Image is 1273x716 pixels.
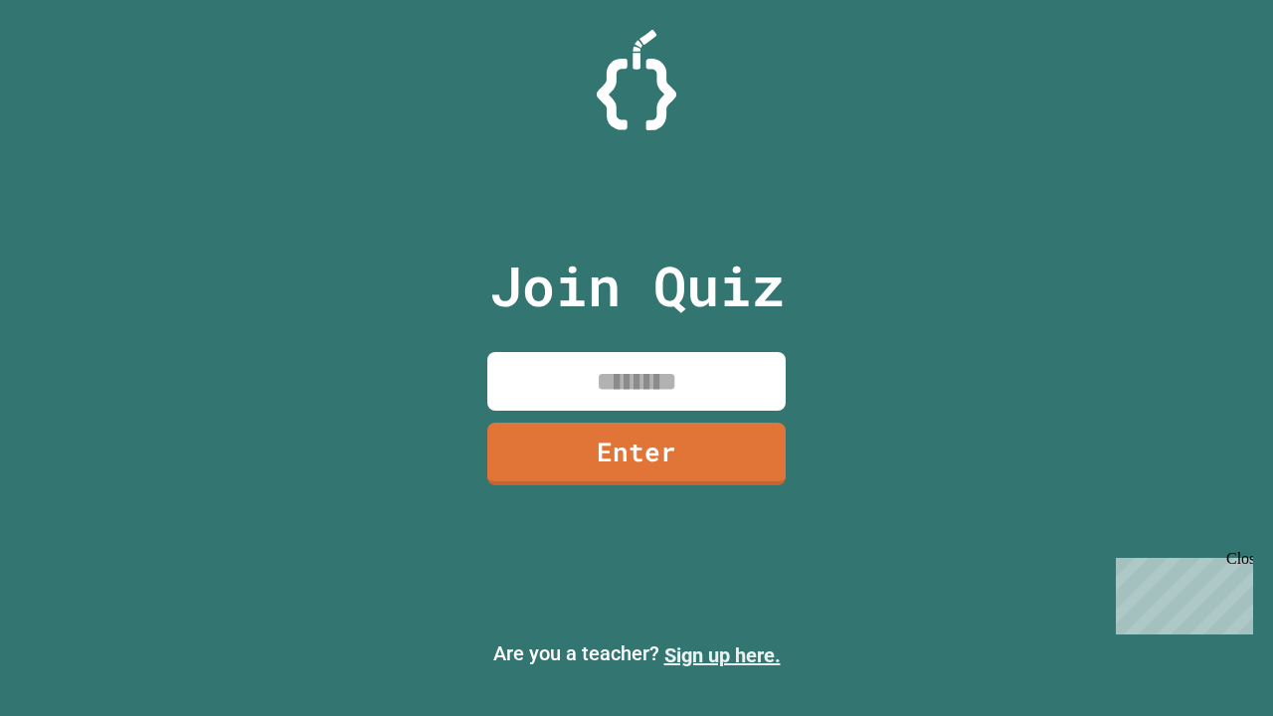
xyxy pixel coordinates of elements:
[16,638,1257,670] p: Are you a teacher?
[664,643,781,667] a: Sign up here.
[8,8,137,126] div: Chat with us now!Close
[597,30,676,130] img: Logo.svg
[1108,550,1253,634] iframe: chat widget
[1189,636,1253,696] iframe: chat widget
[487,423,786,485] a: Enter
[489,245,785,327] p: Join Quiz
